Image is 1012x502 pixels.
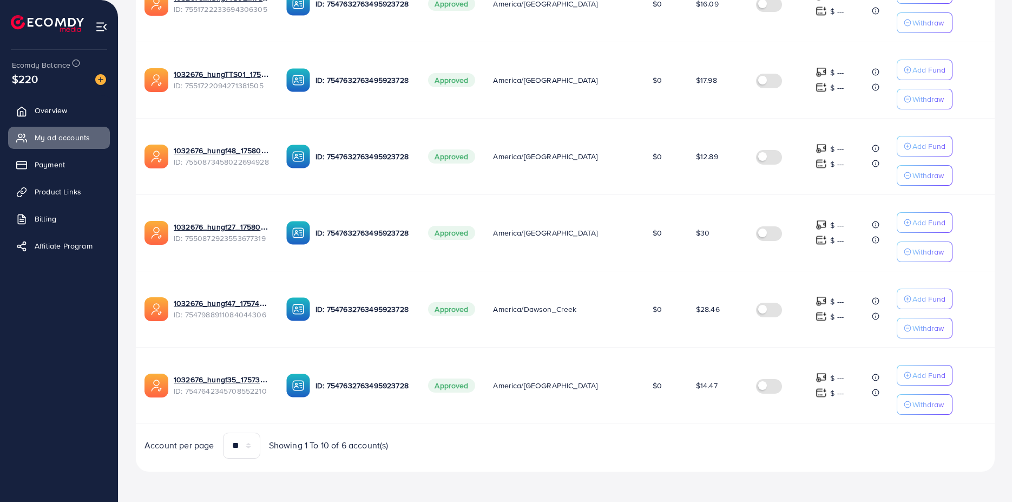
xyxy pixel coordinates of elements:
[897,12,952,33] button: Withdraw
[830,219,844,232] p: $ ---
[316,303,411,316] p: ID: 7547632763495923728
[816,387,827,399] img: top-up amount
[35,240,93,251] span: Affiliate Program
[830,387,844,400] p: $ ---
[174,221,269,244] div: <span class='underline'>1032676_hungf27_1758074821739</span></br>7550872923553677319
[174,157,269,167] span: ID: 7550873458022694928
[493,75,597,86] span: America/[GEOGRAPHIC_DATA]
[816,311,827,322] img: top-up amount
[816,234,827,246] img: top-up amount
[174,386,269,396] span: ID: 7547642345708552210
[912,216,945,229] p: Add Fund
[35,105,67,116] span: Overview
[316,74,411,87] p: ID: 7547632763495923728
[830,295,844,308] p: $ ---
[912,322,944,335] p: Withdraw
[286,145,310,168] img: ic-ba-acc.ded83a64.svg
[8,100,110,121] a: Overview
[897,289,952,309] button: Add Fund
[144,374,168,397] img: ic-ads-acc.e4c84228.svg
[493,380,597,391] span: America/[GEOGRAPHIC_DATA]
[912,169,944,182] p: Withdraw
[897,365,952,386] button: Add Fund
[897,318,952,338] button: Withdraw
[696,151,718,162] span: $12.89
[912,63,945,76] p: Add Fund
[144,297,168,321] img: ic-ads-acc.e4c84228.svg
[174,298,269,309] a: 1032676_hungf47_1757403170822
[286,68,310,92] img: ic-ba-acc.ded83a64.svg
[696,227,709,238] span: $30
[696,304,720,315] span: $28.46
[144,145,168,168] img: ic-ads-acc.e4c84228.svg
[286,221,310,245] img: ic-ba-acc.ded83a64.svg
[269,439,389,452] span: Showing 1 To 10 of 6 account(s)
[897,89,952,109] button: Withdraw
[428,226,475,240] span: Approved
[8,181,110,203] a: Product Links
[912,292,945,305] p: Add Fund
[174,145,269,167] div: <span class='underline'>1032676_hungf48_1758074770663</span></br>7550873458022694928
[174,145,269,156] a: 1032676_hungf48_1758074770663
[11,15,84,32] img: logo
[897,394,952,415] button: Withdraw
[493,304,576,315] span: America/Dawson_Creek
[14,64,37,94] span: $220
[816,372,827,383] img: top-up amount
[830,371,844,384] p: $ ---
[912,369,945,382] p: Add Fund
[35,186,81,197] span: Product Links
[653,380,662,391] span: $0
[493,151,597,162] span: America/[GEOGRAPHIC_DATA]
[286,297,310,321] img: ic-ba-acc.ded83a64.svg
[174,298,269,320] div: <span class='underline'>1032676_hungf47_1757403170822</span></br>7547988911084044306
[35,159,65,170] span: Payment
[493,227,597,238] span: America/[GEOGRAPHIC_DATA]
[830,234,844,247] p: $ ---
[816,5,827,17] img: top-up amount
[897,136,952,157] button: Add Fund
[830,310,844,323] p: $ ---
[174,309,269,320] span: ID: 7547988911084044306
[653,227,662,238] span: $0
[696,380,718,391] span: $14.47
[966,453,1004,494] iframe: Chat
[174,374,269,385] a: 1032676_hungf35_1757322493601
[830,81,844,94] p: $ ---
[316,226,411,239] p: ID: 7547632763495923728
[816,67,827,78] img: top-up amount
[174,233,269,244] span: ID: 7550872923553677319
[8,235,110,257] a: Affiliate Program
[653,75,662,86] span: $0
[912,140,945,153] p: Add Fund
[428,149,475,164] span: Approved
[816,296,827,307] img: top-up amount
[816,143,827,154] img: top-up amount
[912,93,944,106] p: Withdraw
[912,245,944,258] p: Withdraw
[12,60,70,70] span: Ecomdy Balance
[144,221,168,245] img: ic-ads-acc.e4c84228.svg
[174,69,269,91] div: <span class='underline'>1032676_hungTTS01_1758272360413</span></br>7551722094271381505
[95,74,106,85] img: image
[174,80,269,91] span: ID: 7551722094271381505
[174,4,269,15] span: ID: 7551722233694306305
[653,304,662,315] span: $0
[8,208,110,230] a: Billing
[830,158,844,171] p: $ ---
[897,242,952,262] button: Withdraw
[912,16,944,29] p: Withdraw
[816,158,827,169] img: top-up amount
[428,379,475,393] span: Approved
[35,213,56,224] span: Billing
[830,142,844,155] p: $ ---
[8,127,110,148] a: My ad accounts
[912,398,944,411] p: Withdraw
[816,82,827,93] img: top-up amount
[316,379,411,392] p: ID: 7547632763495923728
[8,154,110,175] a: Payment
[35,132,90,143] span: My ad accounts
[897,212,952,233] button: Add Fund
[696,75,717,86] span: $17.98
